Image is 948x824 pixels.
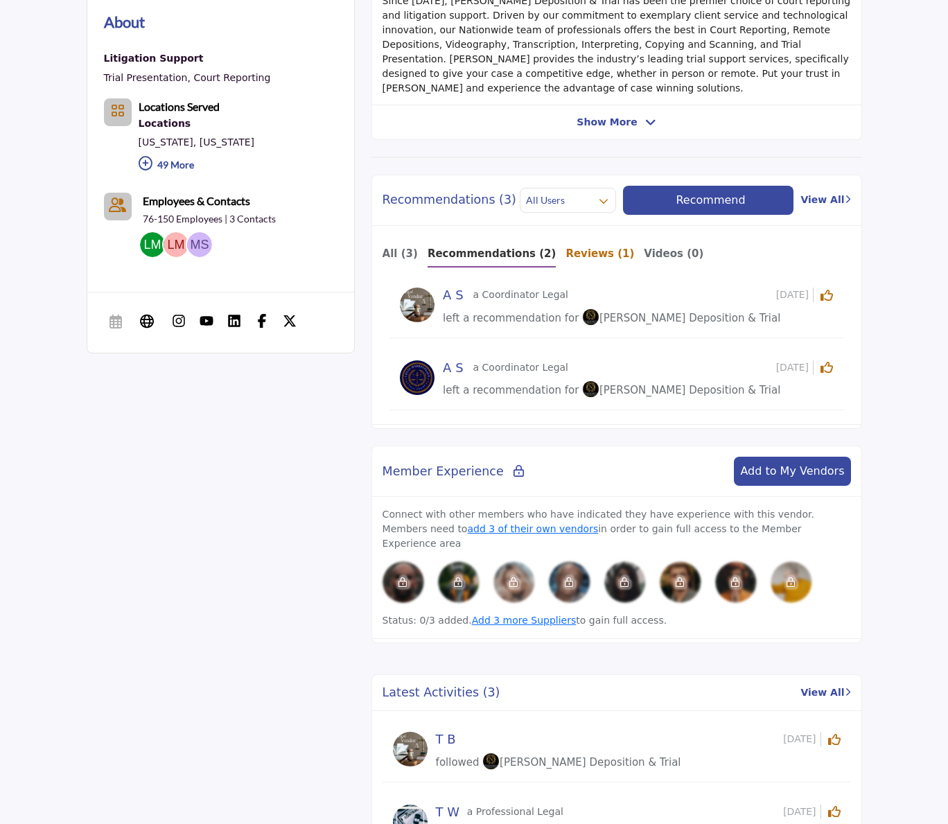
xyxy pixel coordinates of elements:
[526,193,565,207] h2: All Users
[383,613,851,628] p: Status: 0/3 added. to gain full access.
[443,360,469,376] h5: A S
[428,247,556,260] b: Recommendations (2)
[383,507,851,551] p: Connect with other members who have indicated they have experience with this vendor. Members need...
[473,288,568,302] p: a Coordinator Legal
[143,194,250,207] b: Employees & Contacts
[104,193,132,220] button: Contact-Employee Icon
[783,805,820,819] span: [DATE]
[734,457,850,486] button: Add to My Vendors
[604,561,646,603] div: Please rate 3 vendors to connect with members.
[582,380,599,398] img: image
[644,247,703,260] b: Videos (0)
[783,732,820,746] span: [DATE]
[467,805,563,819] p: a Professional Legal
[582,308,599,326] img: image
[383,685,500,700] h2: Latest Activities (3)
[473,360,568,375] p: a Coordinator Legal
[283,314,297,328] img: X
[436,756,480,769] span: followed
[565,247,634,260] b: Reviews (1)
[520,188,615,213] button: All Users
[383,193,516,207] h2: Recommendations (3)
[104,72,191,83] a: Trial Presentation,
[604,561,646,603] img: image
[143,193,250,209] a: Employees & Contacts
[549,561,590,603] img: image
[549,561,590,603] div: Please rate 3 vendors to connect with members.
[582,312,780,324] span: [PERSON_NAME] Deposition & Trial
[482,753,500,770] img: image
[800,193,850,207] a: View All
[104,193,132,220] a: Link of redirect to contact page
[438,561,480,603] img: image
[104,50,271,68] div: Services to assist during litigation process
[383,561,424,603] div: Please rate 3 vendors to connect with members.
[436,732,464,747] h5: T B
[828,733,841,746] i: Click to Like this activity
[582,310,780,327] a: image[PERSON_NAME] Deposition & Trial
[139,102,220,113] a: Locations Served
[472,615,577,626] a: Add 3 more Suppliers
[828,805,841,818] i: Click to Like this activity
[493,561,535,603] div: Please rate 3 vendors to connect with members.
[393,732,428,766] img: avtar-image
[800,685,850,700] a: View All
[143,212,276,226] a: 76-150 Employees | 3 Contacts
[676,193,745,207] span: Recommend
[820,289,833,301] i: Click to Like this activity
[172,314,186,328] img: Instagram
[577,115,637,130] span: Show More
[193,72,270,83] a: Court Reporting
[139,137,197,148] a: [US_STATE],
[715,561,757,603] div: Please rate 3 vendors to connect with members.
[660,561,701,603] img: image
[776,288,814,302] span: [DATE]
[443,288,469,303] h5: A S
[139,152,255,182] p: 49 More
[383,247,418,260] b: All (3)
[104,50,271,68] a: Litigation Support
[771,561,812,603] img: image
[104,98,132,126] button: Category Icon
[467,523,598,534] a: add 3 of their own vendors
[383,561,424,603] img: image
[660,561,701,603] div: Please rate 3 vendors to connect with members.
[443,312,579,324] span: left a recommendation for
[200,137,254,148] a: [US_STATE]
[715,561,757,603] img: image
[164,232,188,257] img: Logan M.
[400,288,434,322] img: avtar-image
[227,314,241,328] img: LinkedIn
[493,561,535,603] img: image
[255,314,269,328] img: Facebook
[400,360,434,395] img: avtar-image
[740,464,844,477] span: Add to My Vendors
[139,115,255,133] a: Locations
[482,756,681,769] span: [PERSON_NAME] Deposition & Trial
[623,186,794,215] button: Recommend
[140,232,165,257] img: Logan M.
[104,10,145,33] h2: About
[139,100,220,113] b: Locations Served
[443,384,579,396] span: left a recommendation for
[582,382,780,399] a: image[PERSON_NAME] Deposition & Trial
[820,361,833,374] i: Click to Like this activity
[582,384,780,396] span: [PERSON_NAME] Deposition & Trial
[200,314,213,328] img: YouTube
[436,805,464,820] h5: T W
[771,561,812,603] div: Please rate 3 vendors to connect with members.
[776,360,814,375] span: [DATE]
[482,754,681,771] a: image[PERSON_NAME] Deposition & Trial
[438,561,480,603] div: Please rate 3 vendors to connect with members.
[187,232,212,257] img: Mikaylla S.
[383,464,524,479] h2: Member Experience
